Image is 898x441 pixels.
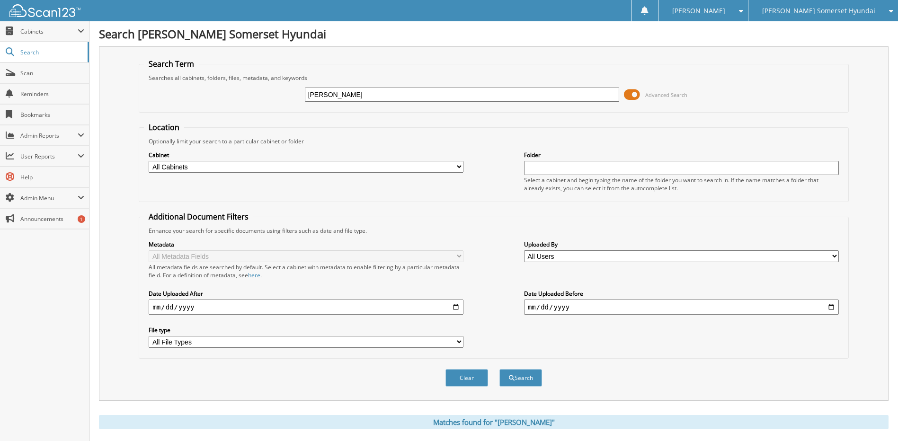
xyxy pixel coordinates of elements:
[144,227,843,235] div: Enhance your search for specific documents using filters such as date and file type.
[144,212,253,222] legend: Additional Document Filters
[149,290,463,298] label: Date Uploaded After
[20,27,78,35] span: Cabinets
[149,263,463,279] div: All metadata fields are searched by default. Select a cabinet with metadata to enable filtering b...
[524,176,839,192] div: Select a cabinet and begin typing the name of the folder you want to search in. If the name match...
[144,59,199,69] legend: Search Term
[149,326,463,334] label: File type
[149,300,463,315] input: start
[20,111,84,119] span: Bookmarks
[524,240,839,248] label: Uploaded By
[149,240,463,248] label: Metadata
[524,300,839,315] input: end
[99,26,889,42] h1: Search [PERSON_NAME] Somerset Hyundai
[144,122,184,132] legend: Location
[499,369,542,387] button: Search
[149,151,463,159] label: Cabinet
[20,132,78,140] span: Admin Reports
[78,215,85,223] div: 1
[99,415,889,429] div: Matches found for "[PERSON_NAME]"
[20,194,78,202] span: Admin Menu
[672,8,725,14] span: [PERSON_NAME]
[20,152,78,160] span: User Reports
[144,74,843,82] div: Searches all cabinets, folders, files, metadata, and keywords
[445,369,488,387] button: Clear
[9,4,80,17] img: scan123-logo-white.svg
[20,173,84,181] span: Help
[144,137,843,145] div: Optionally limit your search to a particular cabinet or folder
[524,290,839,298] label: Date Uploaded Before
[524,151,839,159] label: Folder
[762,8,875,14] span: [PERSON_NAME] Somerset Hyundai
[248,271,260,279] a: here
[20,215,84,223] span: Announcements
[20,69,84,77] span: Scan
[20,48,83,56] span: Search
[645,91,687,98] span: Advanced Search
[20,90,84,98] span: Reminders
